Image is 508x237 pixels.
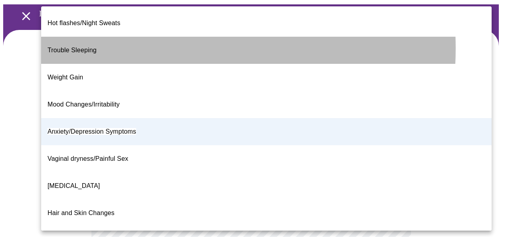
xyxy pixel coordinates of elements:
[48,101,120,108] span: Mood Changes/Irritability
[48,128,136,135] span: Anxiety/Depression Symptoms
[48,182,100,189] span: [MEDICAL_DATA]
[48,47,97,53] span: Trouble Sleeping
[48,74,83,81] span: Weight Gain
[48,209,115,216] span: Hair and Skin Changes
[48,155,128,162] span: Vaginal dryness/Painful Sex
[48,20,120,26] span: Hot flashes/Night Sweats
